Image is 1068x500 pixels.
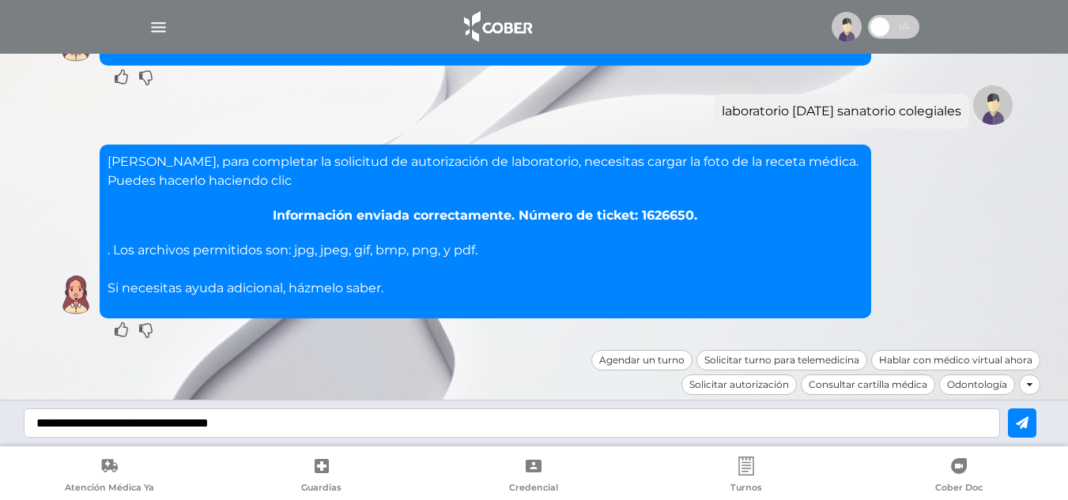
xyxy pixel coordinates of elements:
a: Credencial [428,457,640,497]
p: [PERSON_NAME], para completar la solicitud de autorización de laboratorio, necesitas cargar la fo... [108,152,863,190]
span: Guardias [301,482,342,496]
div: Consultar cartilla médica [801,374,935,395]
div: . Los archivos permitidos son: jpg, jpeg, gif, bmp, png, y pdf. Si necesitas ayuda adicional, ház... [108,152,863,298]
a: Turnos [640,457,853,497]
div: laboratorio [DATE] sanatorio colegiales [722,102,961,121]
div: Solicitar turno para telemedicina [696,350,867,370]
div: Información enviada correctamente. Número de ticket: 1626650. [108,206,863,225]
img: profile-placeholder.svg [832,12,862,42]
span: Atención Médica Ya [65,482,154,496]
div: Hablar con médico virtual ahora [871,350,1040,370]
img: logo_cober_home-white.png [455,8,538,46]
div: Solicitar autorización [681,374,797,395]
span: Cober Doc [935,482,983,496]
div: Odontología [939,374,1015,395]
img: Cober_menu-lines-white.svg [149,17,168,37]
span: Turnos [730,482,762,496]
a: Cober Doc [852,457,1065,497]
img: Cober IA [56,275,96,314]
img: Tu imagen [973,85,1013,125]
a: Atención Médica Ya [3,457,216,497]
span: Credencial [509,482,558,496]
div: Agendar un turno [591,350,693,370]
a: Guardias [216,457,428,497]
